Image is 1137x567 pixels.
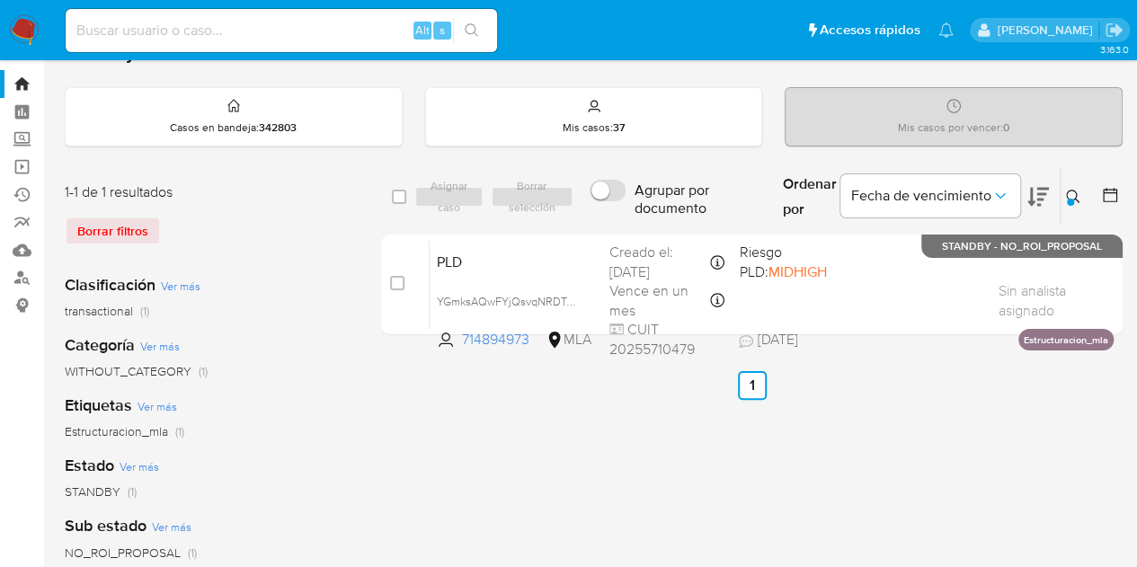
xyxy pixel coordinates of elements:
[1105,21,1124,40] a: Salir
[66,19,497,42] input: Buscar usuario o caso...
[997,22,1098,39] p: nicolas.fernandezallen@mercadolibre.com
[440,22,445,39] span: s
[1099,42,1128,57] span: 3.163.0
[453,18,490,43] button: search-icon
[820,21,920,40] span: Accesos rápidos
[938,22,954,38] a: Notificaciones
[415,22,430,39] span: Alt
